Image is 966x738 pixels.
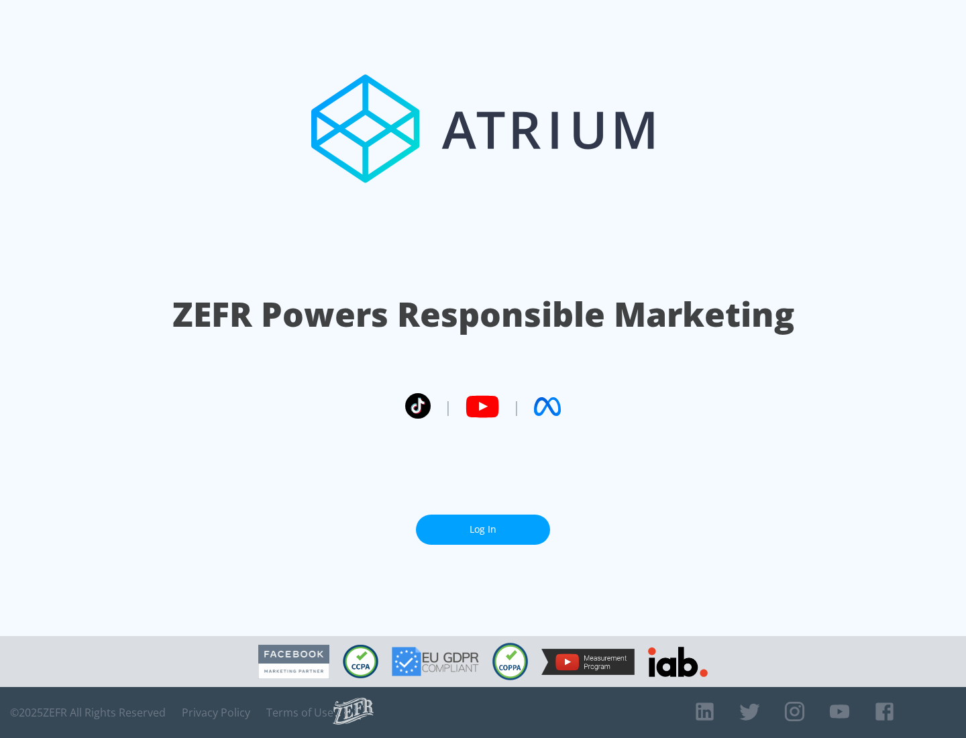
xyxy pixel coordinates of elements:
a: Log In [416,515,550,545]
img: GDPR Compliant [392,647,479,676]
span: | [513,397,521,417]
img: CCPA Compliant [343,645,378,678]
img: YouTube Measurement Program [541,649,635,675]
img: COPPA Compliant [492,643,528,680]
img: IAB [648,647,708,677]
a: Terms of Use [266,706,333,719]
span: © 2025 ZEFR All Rights Reserved [10,706,166,719]
a: Privacy Policy [182,706,250,719]
span: | [444,397,452,417]
h1: ZEFR Powers Responsible Marketing [172,291,794,337]
img: Facebook Marketing Partner [258,645,329,679]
